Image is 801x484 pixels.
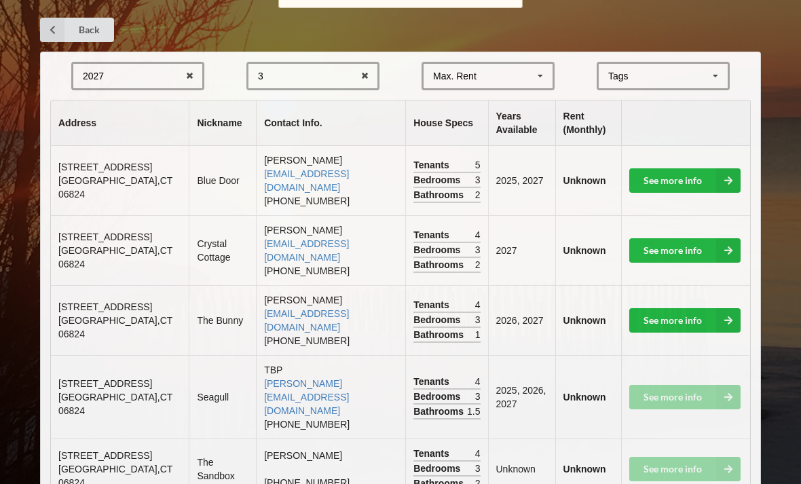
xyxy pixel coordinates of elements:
span: 4 [475,375,481,388]
a: See more info [629,238,741,263]
span: 1 [475,328,481,341]
td: TBP [PHONE_NUMBER] [256,355,405,439]
span: Tenants [413,298,453,312]
span: Tenants [413,228,453,242]
th: Nickname [189,100,256,146]
span: Bathrooms [413,188,467,202]
span: [GEOGRAPHIC_DATA] , CT 06824 [58,245,172,269]
span: Tenants [413,158,453,172]
span: [GEOGRAPHIC_DATA] , CT 06824 [58,392,172,416]
span: 2 [475,258,481,272]
span: [GEOGRAPHIC_DATA] , CT 06824 [58,315,172,339]
span: Bathrooms [413,328,467,341]
td: [PERSON_NAME] [PHONE_NUMBER] [256,146,405,215]
span: 3 [475,462,481,475]
a: [EMAIL_ADDRESS][DOMAIN_NAME] [264,308,349,333]
th: Contact Info. [256,100,405,146]
td: 2027 [488,215,555,285]
span: [STREET_ADDRESS] [58,378,152,389]
span: Bedrooms [413,243,464,257]
th: Years Available [488,100,555,146]
td: 2026, 2027 [488,285,555,355]
span: 3 [475,390,481,403]
span: Bedrooms [413,390,464,403]
span: Bathrooms [413,258,467,272]
span: [GEOGRAPHIC_DATA] , CT 06824 [58,175,172,200]
b: Unknown [563,392,606,403]
a: See more info [629,168,741,193]
b: Unknown [563,175,606,186]
span: 1.5 [467,405,480,418]
th: Rent (Monthly) [555,100,621,146]
b: Unknown [563,245,606,256]
td: [PERSON_NAME] [PHONE_NUMBER] [256,215,405,285]
b: Unknown [563,464,606,474]
span: 4 [475,447,481,460]
span: Bedrooms [413,173,464,187]
span: Tenants [413,375,453,388]
td: 2025, 2027 [488,146,555,215]
span: [STREET_ADDRESS] [58,162,152,172]
b: Unknown [563,315,606,326]
span: [STREET_ADDRESS] [58,450,152,461]
a: See more info [629,308,741,333]
span: Bedrooms [413,313,464,327]
th: Address [51,100,189,146]
td: [PERSON_NAME] [PHONE_NUMBER] [256,285,405,355]
td: 2025, 2026, 2027 [488,355,555,439]
span: 4 [475,228,481,242]
a: [EMAIL_ADDRESS][DOMAIN_NAME] [264,168,349,193]
a: Back [40,18,114,42]
div: 3 [258,71,263,81]
div: Tags [605,69,648,84]
span: Tenants [413,447,453,460]
div: Max. Rent [433,71,477,81]
span: 5 [475,158,481,172]
td: Blue Door [189,146,256,215]
span: 4 [475,298,481,312]
span: 3 [475,243,481,257]
span: [STREET_ADDRESS] [58,301,152,312]
span: [STREET_ADDRESS] [58,231,152,242]
span: Bedrooms [413,462,464,475]
a: [PERSON_NAME][EMAIL_ADDRESS][DOMAIN_NAME] [264,378,349,416]
a: [EMAIL_ADDRESS][DOMAIN_NAME] [264,238,349,263]
span: Bathrooms [413,405,467,418]
td: The Bunny [189,285,256,355]
span: 2 [475,188,481,202]
td: Seagull [189,355,256,439]
th: House Specs [405,100,487,146]
td: Crystal Cottage [189,215,256,285]
span: 3 [475,173,481,187]
span: 3 [475,313,481,327]
div: 2027 [83,71,104,81]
